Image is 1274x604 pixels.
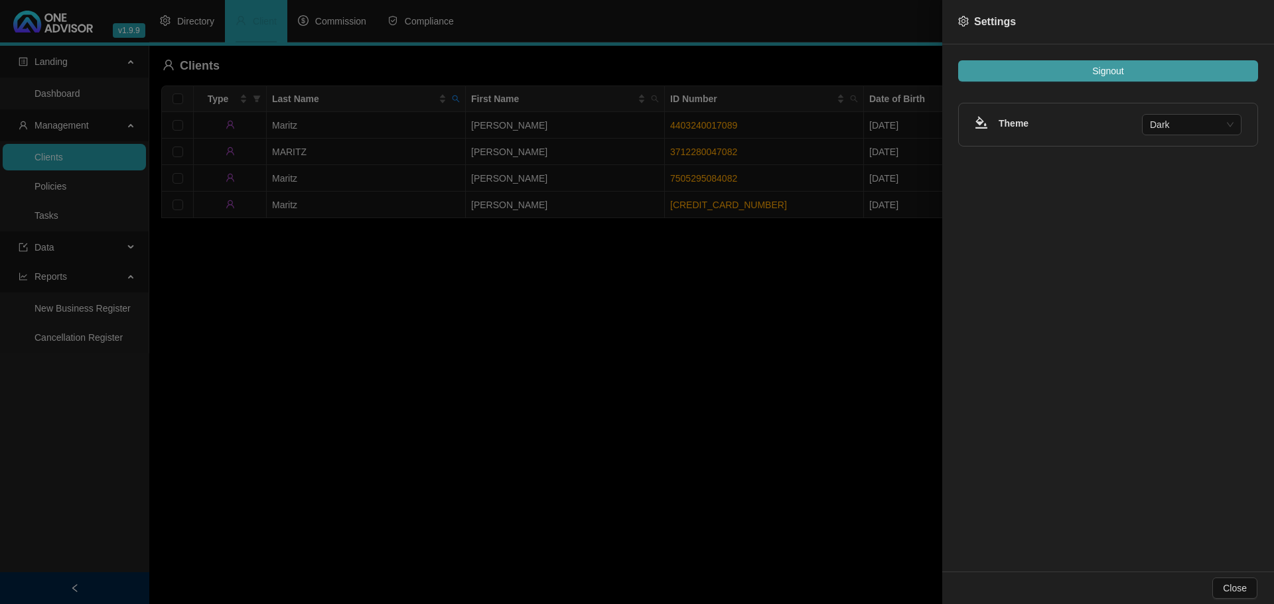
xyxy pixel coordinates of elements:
[1223,581,1247,595] span: Close
[1092,64,1123,78] span: Signout
[975,116,988,129] span: bg-colors
[999,116,1142,131] h4: Theme
[974,16,1016,27] span: Settings
[958,16,969,27] span: setting
[958,60,1258,82] button: Signout
[1150,115,1234,135] span: Dark
[1212,577,1257,599] button: Close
